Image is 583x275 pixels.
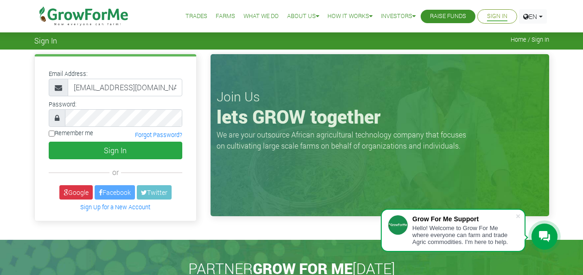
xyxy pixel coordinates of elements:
[135,131,182,138] a: Forgot Password?
[59,185,93,200] a: Google
[216,12,235,21] a: Farms
[381,12,416,21] a: Investors
[49,69,88,78] label: Email Address:
[412,215,515,223] div: Grow For Me Support
[49,131,55,137] input: Remember me
[34,36,57,45] span: Sign In
[217,89,543,105] h3: Join Us
[49,129,93,137] label: Remember me
[49,167,182,178] div: or
[68,79,182,96] input: Email Address
[49,142,182,159] button: Sign In
[217,106,543,128] h1: lets GROW together
[327,12,372,21] a: How it Works
[487,12,507,21] a: Sign In
[80,203,150,211] a: Sign Up for a New Account
[243,12,279,21] a: What We Do
[511,36,549,43] span: Home / Sign In
[49,100,77,109] label: Password:
[217,129,472,151] p: We are your outsource African agricultural technology company that focuses on cultivating large s...
[412,225,515,245] div: Hello! Welcome to Grow For Me where everyone can farm and trade Agric commodities. I'm here to help.
[430,12,466,21] a: Raise Funds
[287,12,319,21] a: About Us
[519,9,547,24] a: EN
[186,12,207,21] a: Trades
